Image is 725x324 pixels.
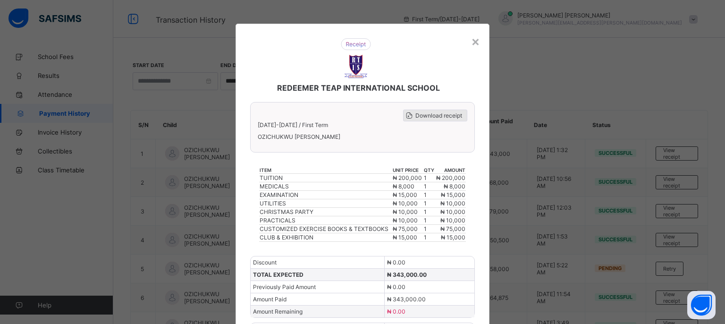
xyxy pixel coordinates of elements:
[387,259,405,266] span: ₦ 0.00
[393,208,418,215] span: ₦ 10,000
[258,121,328,128] span: [DATE]-[DATE] / First Term
[423,182,435,191] td: 1
[436,174,465,181] span: ₦ 200,000
[423,167,435,174] th: qty
[260,183,392,190] div: MEDICALS
[423,208,435,216] td: 1
[441,234,465,241] span: ₦ 15,000
[392,167,423,174] th: unit price
[253,271,303,278] span: TOTAL EXPECTED
[253,259,277,266] span: Discount
[423,216,435,225] td: 1
[260,234,392,241] div: CLUB & EXHIBITION
[393,174,422,181] span: ₦ 200,000
[393,217,418,224] span: ₦ 10,000
[393,183,414,190] span: ₦ 8,000
[393,234,417,241] span: ₦ 15,000
[441,191,465,198] span: ₦ 15,000
[387,296,426,303] span: ₦ 343,000.00
[423,233,435,242] td: 1
[258,133,467,140] span: OZICHUKWU [PERSON_NAME]
[341,38,371,50] img: receipt.26f346b57495a98c98ef9b0bc63aa4d8.svg
[387,271,427,278] span: ₦ 343,000.00
[423,225,435,233] td: 1
[260,200,392,207] div: UTILITIES
[260,217,392,224] div: PRACTICALS
[471,33,480,49] div: ×
[415,112,462,119] span: Download receipt
[253,296,287,303] span: Amount Paid
[260,225,392,232] div: CUSTOMIZED EXERCISE BOOKS & TEXTBOOKS
[253,283,316,290] span: Previously Paid Amount
[440,217,465,224] span: ₦ 10,000
[277,83,440,93] span: REDEEMER TEAP INTERNATIONAL SCHOOL
[393,225,418,232] span: ₦ 75,000
[444,183,465,190] span: ₦ 8,000
[260,208,392,215] div: CHRISTMAS PARTY
[259,167,392,174] th: item
[440,200,465,207] span: ₦ 10,000
[440,208,465,215] span: ₦ 10,000
[260,174,392,181] div: TUITION
[387,308,405,315] span: ₦ 0.00
[687,291,716,319] button: Open asap
[423,191,435,199] td: 1
[423,174,435,182] td: 1
[387,283,405,290] span: ₦ 0.00
[393,191,417,198] span: ₦ 15,000
[260,191,392,198] div: EXAMINATION
[435,167,466,174] th: amount
[423,199,435,208] td: 1
[253,308,303,315] span: Amount Remaining
[393,200,418,207] span: ₦ 10,000
[440,225,465,232] span: ₦ 75,000
[344,55,368,78] img: REDEEMER TEAP INTERNATIONAL SCHOOL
